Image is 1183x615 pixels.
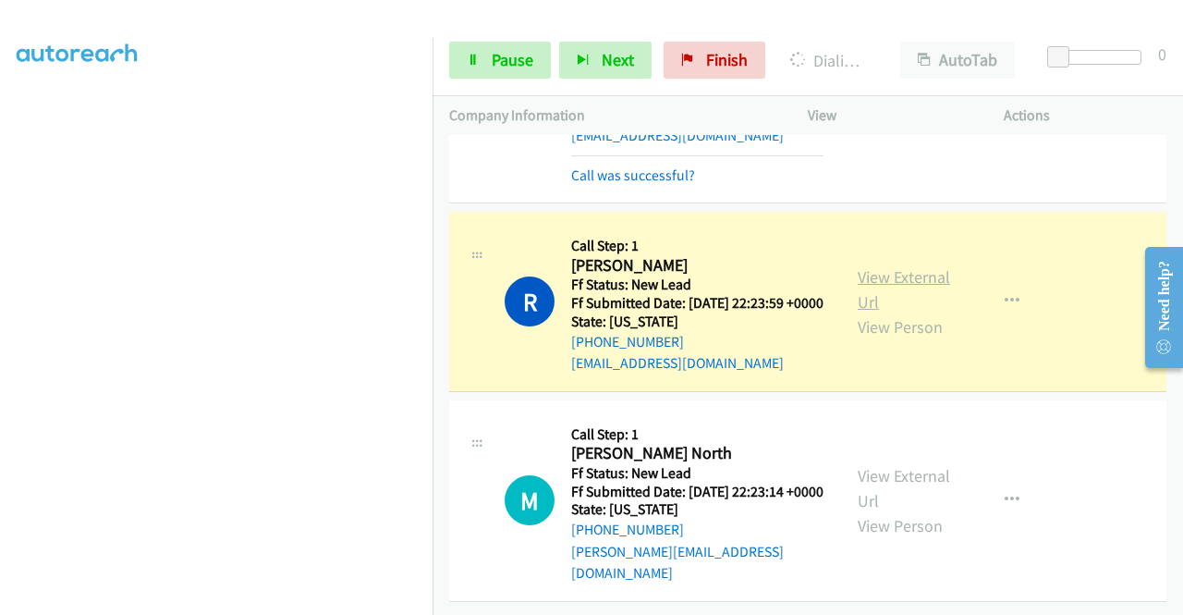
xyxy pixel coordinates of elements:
[571,500,824,519] h5: State: [US_STATE]
[449,105,774,127] p: Company Information
[449,42,551,79] a: Pause
[571,166,695,184] a: Call was successful?
[858,266,950,313] a: View External Url
[571,294,823,313] h5: Ff Submitted Date: [DATE] 22:23:59 +0000
[571,255,823,277] h2: [PERSON_NAME]
[1130,234,1183,381] iframe: Resource Center
[571,333,684,351] a: [PHONE_NUMBER]
[571,443,824,464] h2: [PERSON_NAME] North
[492,49,533,70] span: Pause
[571,425,824,444] h5: Call Step: 1
[1158,42,1166,67] div: 0
[706,49,748,70] span: Finish
[858,465,950,511] a: View External Url
[505,277,555,326] h1: R
[559,42,652,79] button: Next
[571,464,824,483] h5: Ff Status: New Lead
[858,316,943,338] a: View Person
[571,521,684,538] a: [PHONE_NUMBER]
[571,127,784,144] a: [EMAIL_ADDRESS][DOMAIN_NAME]
[571,313,823,331] h5: State: [US_STATE]
[571,237,823,255] h5: Call Step: 1
[790,48,867,73] p: Dialing [PERSON_NAME]
[664,42,765,79] a: Finish
[602,49,634,70] span: Next
[1004,105,1166,127] p: Actions
[505,475,555,525] h1: M
[1056,50,1141,65] div: Delay between calls (in seconds)
[900,42,1015,79] button: AutoTab
[505,475,555,525] div: The call is yet to be attempted
[571,354,784,372] a: [EMAIL_ADDRESS][DOMAIN_NAME]
[571,483,824,501] h5: Ff Submitted Date: [DATE] 22:23:14 +0000
[858,515,943,536] a: View Person
[571,543,784,583] a: [PERSON_NAME][EMAIL_ADDRESS][DOMAIN_NAME]
[808,105,970,127] p: View
[571,276,823,294] h5: Ff Status: New Lead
